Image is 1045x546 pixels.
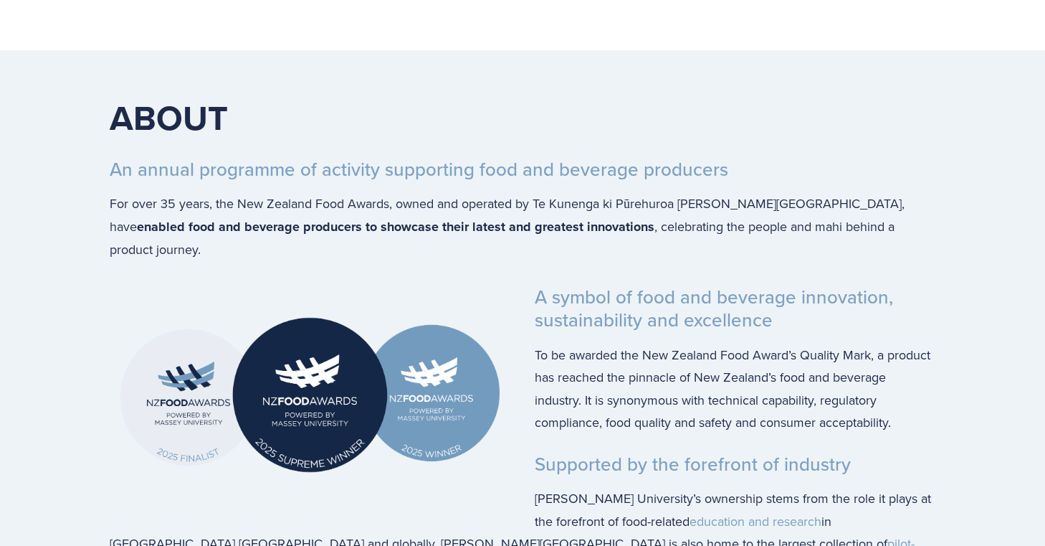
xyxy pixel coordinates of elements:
p: For over 35 years, the New Zealand Food Awards, owned and operated by Te Kunenga ki Pūrehuroa [PE... [110,192,935,261]
h3: An annual programme of activity supporting food and beverage producers [110,158,935,182]
a: education and research [689,512,821,530]
h3: Supported by the forefront of industry [110,453,935,476]
h1: ABOUT [110,96,935,139]
h3: A symbol of food and beverage innovation, sustainability and excellence [110,286,935,332]
p: To be awarded the New Zealand Food Award’s Quality Mark, a product has reached the pinnacle of Ne... [110,344,935,434]
strong: enabled food and beverage producers to showcase their latest and greatest innovations [137,217,654,236]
